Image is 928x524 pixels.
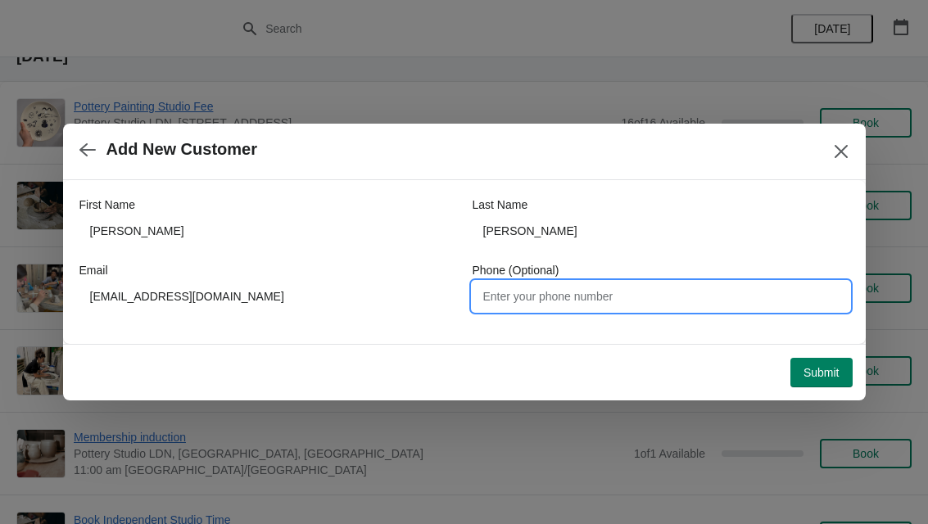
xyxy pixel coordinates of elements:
input: John [79,216,456,246]
input: Enter your phone number [473,282,849,311]
button: Submit [790,358,853,387]
span: Submit [804,366,840,379]
label: Last Name [473,196,528,213]
button: Close [826,137,856,166]
label: Phone (Optional) [473,262,559,278]
label: Email [79,262,108,278]
input: Smith [473,216,849,246]
label: First Name [79,196,135,213]
input: Enter your email [79,282,456,311]
h2: Add New Customer [106,140,257,159]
